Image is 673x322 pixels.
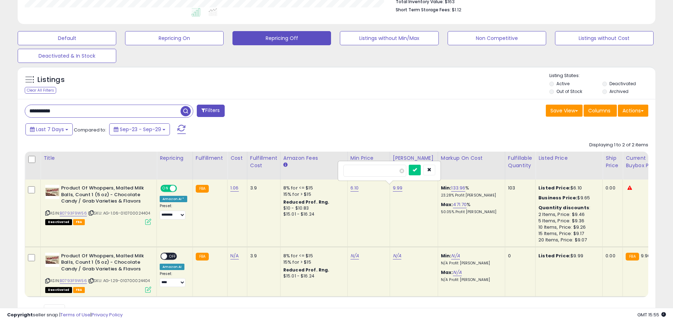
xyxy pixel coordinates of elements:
b: Max: [441,201,453,208]
span: Last 7 Days [36,126,64,133]
button: Last 7 Days [25,123,73,135]
span: $1.12 [452,6,461,13]
b: Product Of Whoppers, Malted Milk Balls, Count 1 (5 oz) - Chocolate Candy / Grab Varieties & Flavors [61,185,147,206]
button: Filters [197,105,224,117]
div: Preset: [160,204,187,219]
div: 20 Items, Price: $9.07 [538,237,597,243]
span: ON [161,186,170,192]
div: : [538,205,597,211]
div: Title [43,154,154,162]
span: 2025-10-7 15:55 GMT [637,311,666,318]
div: 0.00 [606,185,617,191]
img: 51Gp4jrTLWL._SL40_.jpg [45,185,59,199]
h5: Listings [37,75,65,85]
div: 15% for > $15 [283,191,342,198]
b: Business Price: [538,194,577,201]
div: Amazon AI [160,264,184,270]
span: All listings that are unavailable for purchase on Amazon for any reason other than out-of-stock [45,287,72,293]
div: Cost [230,154,244,162]
div: Min Price [350,154,387,162]
button: Listings without Min/Max [340,31,438,45]
div: 0.00 [606,253,617,259]
button: Listings without Cost [555,31,654,45]
div: $6.10 [538,185,597,191]
div: Amazon Fees [283,154,344,162]
button: Default [18,31,116,45]
div: Clear All Filters [25,87,56,94]
button: Sep-23 - Sep-29 [109,123,170,135]
a: N/A [230,252,239,259]
b: Listed Price: [538,252,571,259]
div: Fulfillment [196,154,224,162]
span: Compared to: [74,127,106,133]
span: OFF [176,186,187,192]
a: N/A [350,252,359,259]
b: Max: [441,269,453,276]
b: Quantity discounts [538,204,589,211]
a: B0793F9W56 [60,210,87,216]
button: Repricing On [125,31,224,45]
div: % [441,201,500,215]
div: 3.9 [250,253,275,259]
a: Privacy Policy [91,311,123,318]
p: Listing States: [549,72,655,79]
b: Short Term Storage Fees: [396,7,451,13]
button: Actions [618,105,648,117]
div: $15.01 - $16.24 [283,211,342,217]
p: 23.28% Profit [PERSON_NAME] [441,193,500,198]
a: 6.10 [350,185,359,192]
div: % [441,185,500,198]
div: Current Buybox Price [626,154,662,169]
span: FBA [73,219,85,225]
a: N/A [451,252,460,259]
div: 15 Items, Price: $9.17 [538,230,597,237]
div: $15.01 - $16.24 [283,273,342,279]
div: seller snap | | [7,312,123,318]
div: 103 [508,185,530,191]
small: FBA [196,253,209,260]
div: Listed Price [538,154,600,162]
div: 15% for > $15 [283,259,342,265]
button: Save View [546,105,583,117]
th: The percentage added to the cost of goods (COGS) that forms the calculator for Min & Max prices. [438,152,505,180]
b: Reduced Prof. Rng. [283,267,330,273]
div: Fulfillable Quantity [508,154,532,169]
img: 51Gp4jrTLWL._SL40_.jpg [45,253,59,267]
small: Amazon Fees. [283,162,288,168]
div: 8% for <= $15 [283,185,342,191]
div: 2 Items, Price: $9.46 [538,211,597,218]
p: N/A Profit [PERSON_NAME] [441,261,500,266]
b: Reduced Prof. Rng. [283,199,330,205]
button: Columns [584,105,617,117]
div: Markup on Cost [441,154,502,162]
div: $10 - $10.83 [283,205,342,211]
div: 8% for <= $15 [283,253,342,259]
label: Active [556,81,569,87]
div: ASIN: [45,253,151,292]
p: N/A Profit [PERSON_NAME] [441,277,500,282]
div: Repricing [160,154,190,162]
div: 5 Items, Price: $9.36 [538,218,597,224]
label: Archived [609,88,628,94]
div: Preset: [160,271,187,287]
a: 9.99 [393,185,403,192]
small: FBA [626,253,639,260]
a: Terms of Use [60,311,90,318]
a: B0793F9W56 [60,278,87,284]
a: 471.70 [453,201,467,208]
label: Deactivated [609,81,636,87]
span: All listings that are unavailable for purchase on Amazon for any reason other than out-of-stock [45,219,72,225]
b: Product Of Whoppers, Malted Milk Balls, Count 1 (5 oz) - Chocolate Candy / Grab Varieties & Flavors [61,253,147,274]
a: N/A [393,252,401,259]
span: Columns [588,107,610,114]
button: Non Competitive [448,31,546,45]
span: 9.96 [641,252,651,259]
span: Sep-23 - Sep-29 [120,126,161,133]
div: ASIN: [45,185,151,224]
div: $9.65 [538,195,597,201]
span: | SKU: AG-1.29-010700024404 [88,278,150,283]
a: 1.06 [230,185,239,192]
span: Show: entries [30,306,81,313]
b: Min: [441,252,451,259]
div: Ship Price [606,154,620,169]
